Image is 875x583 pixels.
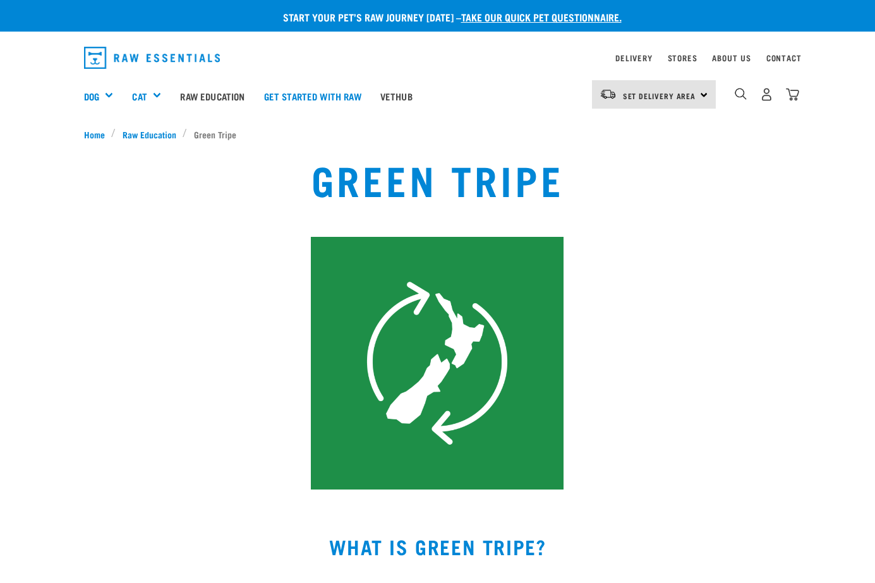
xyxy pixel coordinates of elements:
[255,71,371,121] a: Get started with Raw
[171,71,254,121] a: Raw Education
[84,128,792,141] nav: breadcrumbs
[132,89,147,104] a: Cat
[371,71,422,121] a: Vethub
[766,56,802,60] a: Contact
[116,128,183,141] a: Raw Education
[84,89,99,104] a: Dog
[668,56,697,60] a: Stores
[786,88,799,101] img: home-icon@2x.png
[84,128,105,141] span: Home
[623,93,696,98] span: Set Delivery Area
[84,128,112,141] a: Home
[74,42,802,74] nav: dropdown navigation
[84,535,792,558] h2: WHAT IS GREEN TRIPE?
[735,88,747,100] img: home-icon-1@2x.png
[600,88,617,100] img: van-moving.png
[84,47,220,69] img: Raw Essentials Logo
[461,14,622,20] a: take our quick pet questionnaire.
[311,237,564,490] img: 8.png
[615,56,652,60] a: Delivery
[123,128,176,141] span: Raw Education
[311,156,564,201] h1: Green Tripe
[760,88,773,101] img: user.png
[712,56,751,60] a: About Us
